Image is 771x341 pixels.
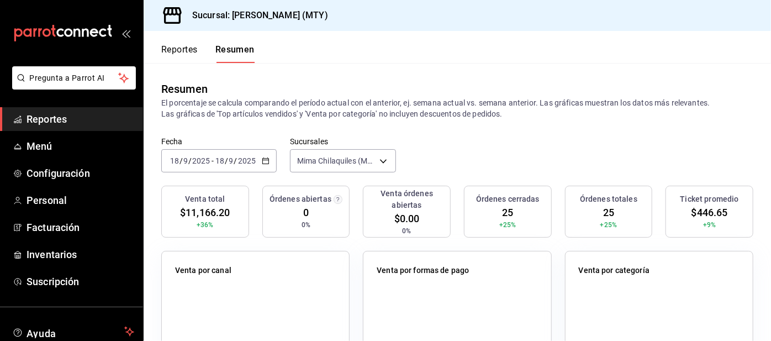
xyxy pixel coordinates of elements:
span: +25% [499,220,516,230]
div: navigation tabs [161,44,255,63]
button: open_drawer_menu [122,29,130,38]
h3: Órdenes abiertas [270,193,331,205]
span: Personal [27,193,134,208]
button: Pregunta a Parrot AI [12,66,136,90]
span: Configuración [27,166,134,181]
span: / [179,156,183,165]
span: $11,166.20 [180,205,230,220]
span: Pregunta a Parrot AI [30,72,119,84]
span: Ayuda [27,325,120,338]
span: Inventarios [27,247,134,262]
h3: Órdenes cerradas [476,193,540,205]
h3: Venta total [185,193,225,205]
input: -- [170,156,179,165]
span: $0.00 [394,211,420,226]
h3: Venta órdenes abiertas [368,188,446,211]
p: Venta por categoría [579,265,650,276]
span: 25 [603,205,614,220]
a: Pregunta a Parrot AI [8,80,136,92]
input: -- [215,156,225,165]
h3: Sucursal: [PERSON_NAME] (MTY) [183,9,328,22]
input: -- [229,156,234,165]
span: 0% [403,226,411,236]
span: - [212,156,214,165]
span: Reportes [27,112,134,127]
span: 0 [303,205,309,220]
span: / [225,156,228,165]
input: ---- [192,156,210,165]
label: Sucursales [290,138,396,146]
p: Venta por formas de pago [377,265,469,276]
span: Menú [27,139,134,154]
label: Fecha [161,138,277,146]
span: $446.65 [691,205,728,220]
span: Suscripción [27,274,134,289]
input: ---- [237,156,256,165]
span: +36% [197,220,214,230]
p: Venta por canal [175,265,231,276]
span: / [234,156,237,165]
input: -- [183,156,188,165]
span: / [188,156,192,165]
span: Facturación [27,220,134,235]
h3: Ticket promedio [680,193,739,205]
span: 0% [302,220,310,230]
span: Mima Chilaquiles (MTY) [297,155,376,166]
span: +9% [703,220,716,230]
button: Resumen [215,44,255,63]
button: Reportes [161,44,198,63]
p: El porcentaje se calcula comparando el período actual con el anterior, ej. semana actual vs. sema... [161,97,753,119]
span: +25% [600,220,617,230]
span: 25 [502,205,513,220]
h3: Órdenes totales [580,193,637,205]
div: Resumen [161,81,208,97]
